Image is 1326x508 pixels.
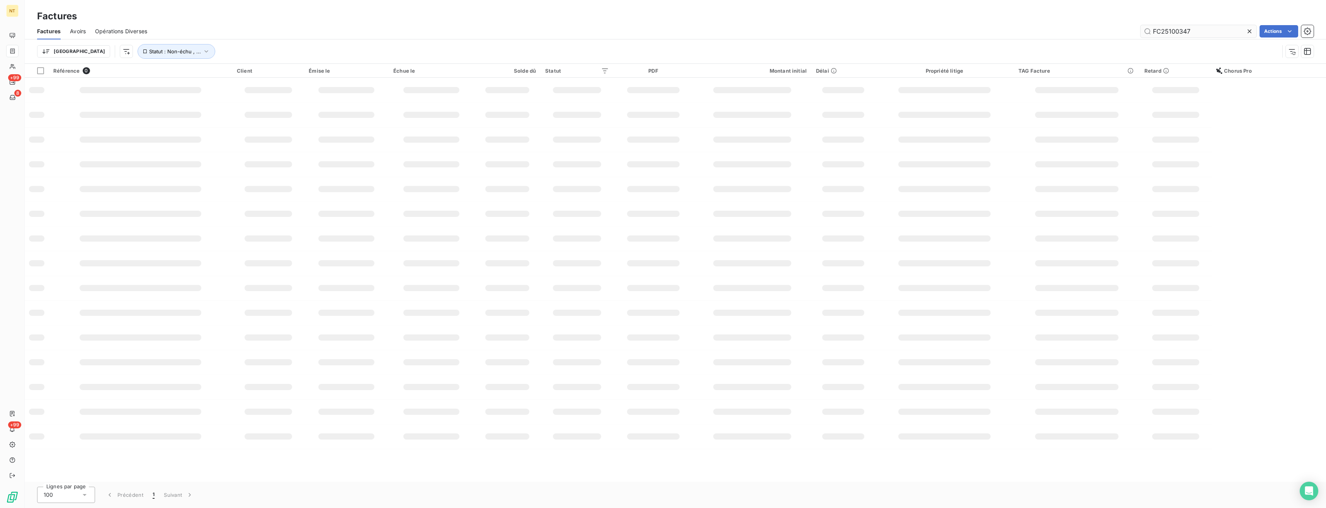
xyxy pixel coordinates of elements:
button: Statut : Non-échu , ... [138,44,215,59]
div: Open Intercom Messenger [1300,482,1318,500]
span: Statut : Non-échu , ... [149,48,201,55]
span: 8 [14,90,21,97]
span: Avoirs [70,27,86,35]
div: Solde dû [479,68,536,74]
div: NT [6,5,19,17]
button: Précédent [101,487,148,503]
span: Factures [37,27,61,35]
input: Rechercher [1141,25,1256,38]
span: +99 [8,74,21,81]
div: Montant initial [698,68,807,74]
span: +99 [8,421,21,428]
div: Chorus Pro [1216,68,1321,74]
span: 100 [44,491,53,499]
div: Client [237,68,299,74]
div: Délai [816,68,870,74]
span: Opérations Diverses [95,27,147,35]
span: Référence [53,68,80,74]
button: [GEOGRAPHIC_DATA] [37,45,110,58]
div: Retard [1144,68,1207,74]
div: Statut [545,68,609,74]
button: 1 [148,487,159,503]
img: Logo LeanPay [6,491,19,503]
span: 1 [153,491,155,499]
div: PDF [618,68,689,74]
button: Suivant [159,487,198,503]
div: Émise le [309,68,384,74]
div: TAG Facture [1018,68,1135,74]
div: Propriété litige [880,68,1009,74]
span: 0 [83,67,90,74]
div: Échue le [393,68,469,74]
h3: Factures [37,9,77,23]
button: Actions [1260,25,1298,38]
